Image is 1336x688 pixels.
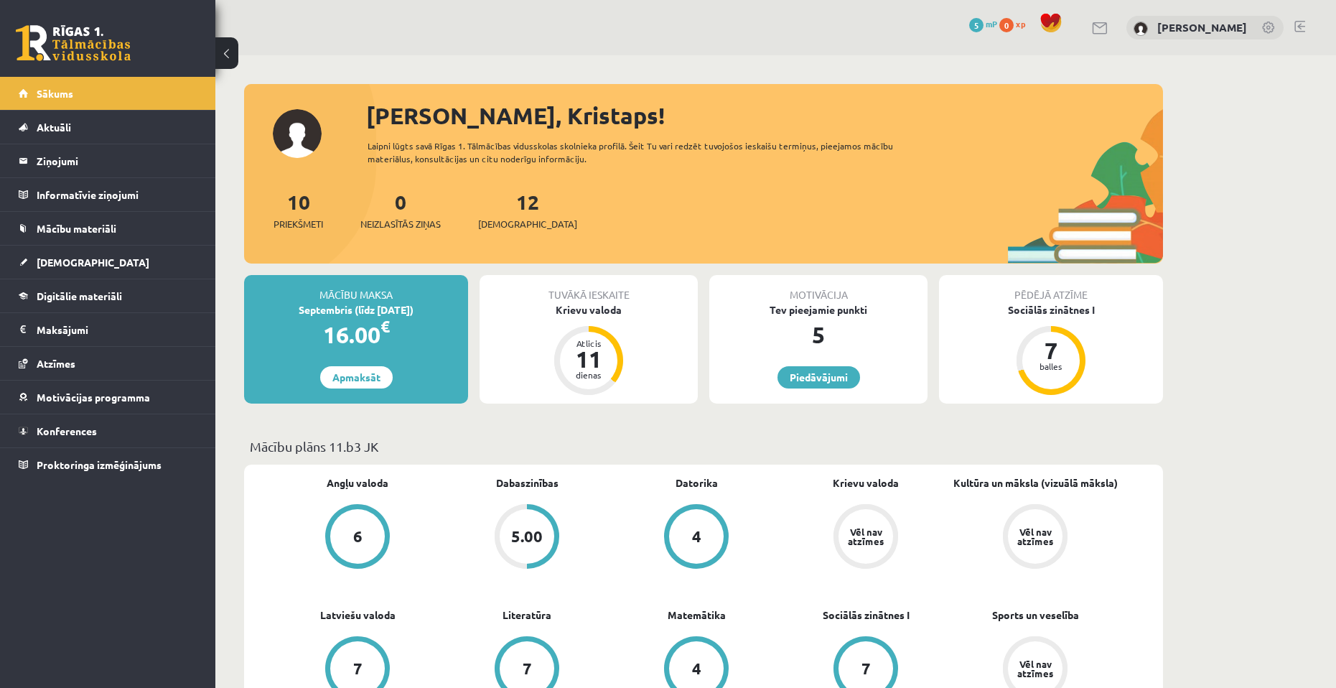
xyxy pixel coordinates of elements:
[950,504,1120,572] a: Vēl nav atzīmes
[274,217,323,231] span: Priekšmeti
[1029,362,1073,371] div: balles
[16,25,131,61] a: Rīgas 1. Tālmācības vidusskola
[986,18,997,29] span: mP
[567,371,610,379] div: dienas
[19,144,197,177] a: Ziņojumi
[37,424,97,437] span: Konferences
[846,527,886,546] div: Vēl nav atzīmes
[19,414,197,447] a: Konferences
[37,178,197,211] legend: Informatīvie ziņojumi
[19,347,197,380] a: Atzīmes
[1015,659,1055,678] div: Vēl nav atzīmes
[19,246,197,279] a: [DEMOGRAPHIC_DATA]
[709,317,928,352] div: 5
[676,475,718,491] a: Datorika
[777,366,860,389] a: Piedāvājumi
[1015,527,1055,546] div: Vēl nav atzīmes
[37,121,71,134] span: Aktuāli
[953,475,1118,491] a: Kultūra un māksla (vizuālā māksla)
[320,608,396,623] a: Latviešu valoda
[37,144,197,177] legend: Ziņojumi
[496,475,559,491] a: Dabaszinības
[19,111,197,144] a: Aktuāli
[19,178,197,211] a: Informatīvie ziņojumi
[273,504,442,572] a: 6
[19,313,197,346] a: Maksājumi
[327,475,388,491] a: Angļu valoda
[244,317,468,352] div: 16.00
[567,348,610,371] div: 11
[368,139,919,165] div: Laipni lūgts savā Rīgas 1. Tālmācības vidusskolas skolnieka profilā. Šeit Tu vari redzēt tuvojošo...
[353,529,363,544] div: 6
[1029,339,1073,362] div: 7
[969,18,984,32] span: 5
[250,437,1157,456] p: Mācību plāns 11.b3 JK
[37,458,162,471] span: Proktoringa izmēģinājums
[19,448,197,481] a: Proktoringa izmēģinājums
[992,608,1079,623] a: Sports un veselība
[360,189,441,231] a: 0Neizlasītās ziņas
[244,302,468,317] div: Septembris (līdz [DATE])
[366,98,1163,133] div: [PERSON_NAME], Kristaps!
[442,504,612,572] a: 5.00
[939,302,1163,397] a: Sociālās zinātnes I 7 balles
[244,275,468,302] div: Mācību maksa
[1157,20,1247,34] a: [PERSON_NAME]
[823,608,910,623] a: Sociālās zinātnes I
[19,212,197,245] a: Mācību materiāli
[1134,22,1148,36] img: Kristaps Zomerfelds
[37,357,75,370] span: Atzīmes
[380,316,390,337] span: €
[37,87,73,100] span: Sākums
[523,661,532,677] div: 7
[692,661,701,677] div: 4
[19,381,197,414] a: Motivācijas programma
[478,217,577,231] span: [DEMOGRAPHIC_DATA]
[1016,18,1025,29] span: xp
[478,189,577,231] a: 12[DEMOGRAPHIC_DATA]
[480,275,698,302] div: Tuvākā ieskaite
[353,661,363,677] div: 7
[668,608,726,623] a: Matemātika
[969,18,997,29] a: 5 mP
[37,313,197,346] legend: Maksājumi
[503,608,551,623] a: Literatūra
[709,275,928,302] div: Motivācija
[37,391,150,404] span: Motivācijas programma
[274,189,323,231] a: 10Priekšmeti
[37,222,116,235] span: Mācību materiāli
[567,339,610,348] div: Atlicis
[612,504,781,572] a: 4
[320,366,393,389] a: Apmaksāt
[511,529,543,544] div: 5.00
[709,302,928,317] div: Tev pieejamie punkti
[360,217,441,231] span: Neizlasītās ziņas
[37,256,149,269] span: [DEMOGRAPHIC_DATA]
[833,475,899,491] a: Krievu valoda
[692,529,701,544] div: 4
[37,289,122,302] span: Digitālie materiāli
[999,18,1014,32] span: 0
[480,302,698,317] div: Krievu valoda
[781,504,950,572] a: Vēl nav atzīmes
[19,279,197,312] a: Digitālie materiāli
[480,302,698,397] a: Krievu valoda Atlicis 11 dienas
[999,18,1032,29] a: 0 xp
[861,661,871,677] div: 7
[939,275,1163,302] div: Pēdējā atzīme
[19,77,197,110] a: Sākums
[939,302,1163,317] div: Sociālās zinātnes I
